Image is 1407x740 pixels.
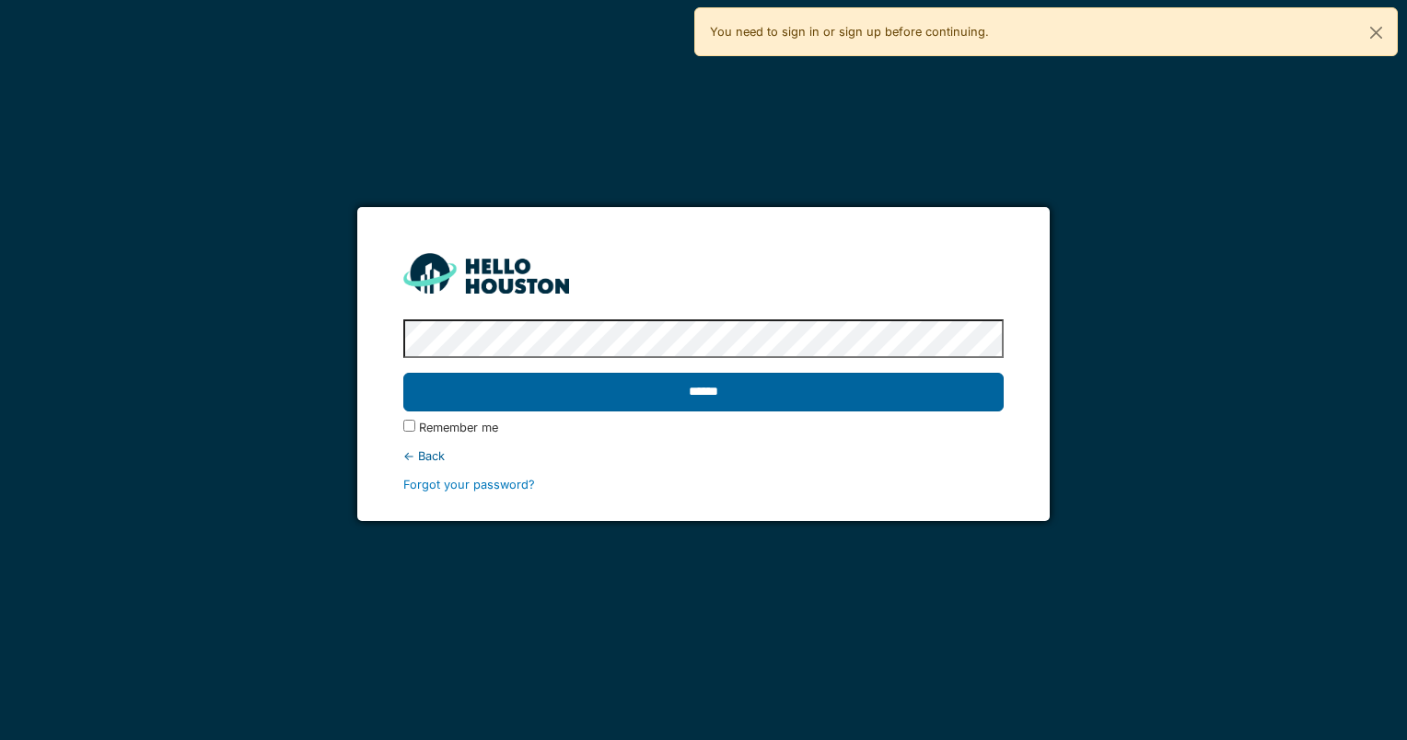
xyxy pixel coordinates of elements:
button: Close [1355,8,1397,57]
img: HH_line-BYnF2_Hg.png [403,253,569,293]
label: Remember me [419,419,498,436]
div: You need to sign in or sign up before continuing. [694,7,1398,56]
a: Forgot your password? [403,478,535,491]
div: ← Back [403,447,1003,465]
